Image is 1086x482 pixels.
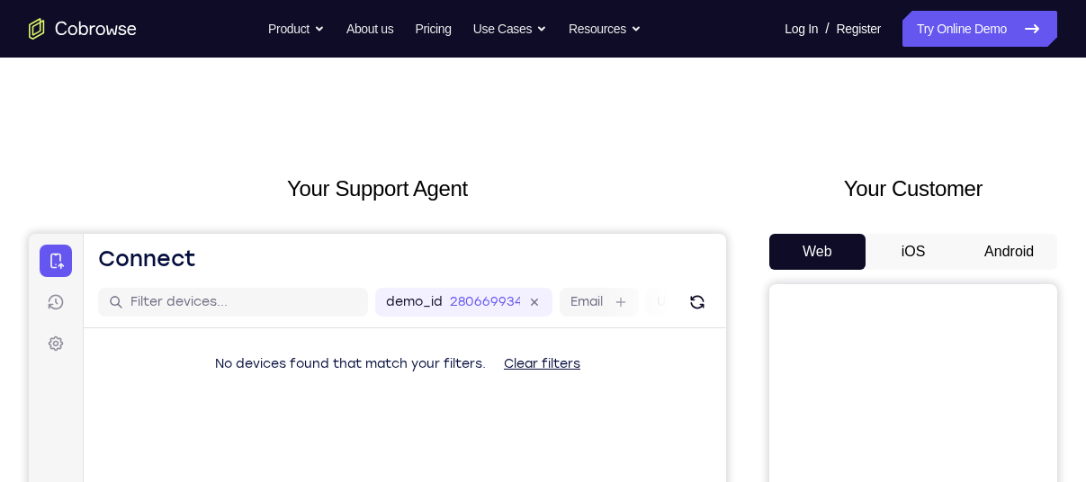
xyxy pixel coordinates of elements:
[769,234,866,270] button: Web
[11,52,43,85] a: Sessions
[837,11,881,47] a: Register
[654,54,683,83] button: Refresh
[69,11,167,40] h1: Connect
[785,11,818,47] a: Log In
[268,11,325,47] button: Product
[866,234,962,270] button: iOS
[29,18,137,40] a: Go to the home page
[461,112,566,148] button: Clear filters
[542,59,574,77] label: Email
[415,11,451,47] a: Pricing
[346,11,393,47] a: About us
[902,11,1057,47] a: Try Online Demo
[961,234,1057,270] button: Android
[769,173,1057,205] h2: Your Customer
[29,173,726,205] h2: Your Support Agent
[825,18,829,40] span: /
[628,59,674,77] label: User ID
[11,94,43,126] a: Settings
[357,59,414,77] label: demo_id
[473,11,547,47] button: Use Cases
[11,11,43,43] a: Connect
[102,59,328,77] input: Filter devices...
[186,122,457,138] span: No devices found that match your filters.
[569,11,642,47] button: Resources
